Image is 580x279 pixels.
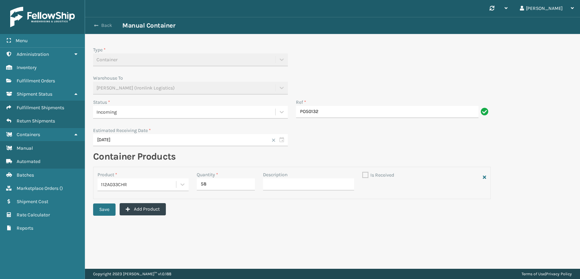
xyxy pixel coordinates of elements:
a: Privacy Policy [546,272,572,276]
span: Fulfillment Shipments [17,105,64,111]
span: ( ) [59,185,63,191]
span: Batches [17,172,34,178]
p: Copyright 2023 [PERSON_NAME]™ v 1.0.188 [93,269,171,279]
span: Reports [17,225,33,231]
div: | [522,269,572,279]
span: Menu [16,38,28,44]
a: Terms of Use [522,272,545,276]
button: Save [93,203,116,216]
span: Marketplace Orders [17,185,58,191]
span: Shipment Cost [17,199,48,204]
span: Shipment Status [17,91,52,97]
span: Incoming [96,109,117,116]
label: Is Received [362,172,394,178]
h2: Container Products [93,150,491,163]
span: Automated [17,159,40,164]
label: Type [93,47,106,53]
span: Containers [17,132,40,137]
label: Quantity [197,171,218,178]
label: Ref [296,99,306,106]
span: Return Shipments [17,118,55,124]
label: Product [98,172,117,178]
label: Estimated Receiving Date [93,128,151,133]
h3: Manual Container [122,21,175,30]
span: Inventory [17,65,37,70]
button: Back [91,22,122,29]
span: Fulfillment Orders [17,78,55,84]
img: logo [10,7,75,27]
span: 112A033CHR [101,181,127,188]
span: Rate Calculator [17,212,50,218]
label: Warehouse To [93,75,123,81]
label: Status [93,99,110,105]
input: MM/DD/YYYY [93,134,288,146]
button: Add Product [120,203,166,215]
span: Administration [17,51,49,57]
label: Description [263,171,287,178]
span: Manual [17,145,33,151]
